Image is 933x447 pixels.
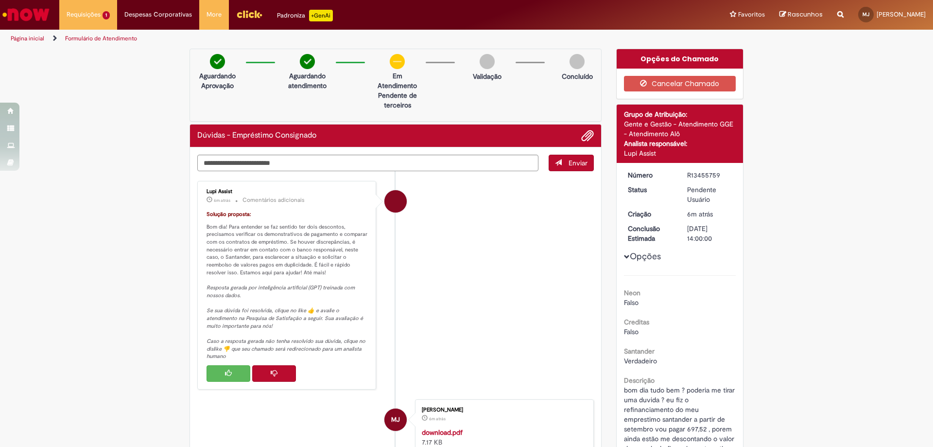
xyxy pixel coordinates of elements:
[284,71,331,90] p: Aguardando atendimento
[236,7,262,21] img: click_logo_yellow_360x200.png
[624,76,736,91] button: Cancelar Chamado
[473,72,501,81] p: Validação
[687,209,732,219] div: 28/08/2025 08:33:10
[391,408,400,431] span: MJ
[300,54,315,69] img: check-circle-green.png
[621,170,680,180] dt: Número
[1,5,51,24] img: ServiceNow
[103,11,110,19] span: 1
[863,11,869,18] span: MJ
[624,288,640,297] b: Neon
[624,318,649,326] b: Creditas
[562,72,593,81] p: Concluído
[422,407,584,413] div: [PERSON_NAME]
[779,10,823,19] a: Rascunhos
[687,224,732,243] div: [DATE] 14:00:00
[124,10,192,19] span: Despesas Corporativas
[687,210,713,218] span: 6m atrás
[621,209,680,219] dt: Criação
[207,211,251,218] font: Solução proposta:
[624,357,657,365] span: Verdadeiro
[207,10,222,19] span: More
[67,10,101,19] span: Requisições
[277,10,333,21] div: Padroniza
[197,155,538,171] textarea: Digite sua mensagem aqui...
[687,185,732,204] div: Pendente Usuário
[374,90,421,110] p: Pendente de terceiros
[877,10,926,18] span: [PERSON_NAME]
[207,189,368,195] div: Lupi Assist
[621,185,680,195] dt: Status
[214,197,230,203] time: 28/08/2025 08:33:16
[429,416,446,422] span: 6m atrás
[738,10,765,19] span: Favoritos
[390,54,405,69] img: circle-minus.png
[570,54,585,69] img: img-circle-grey.png
[7,30,615,48] ul: Trilhas de página
[687,210,713,218] time: 28/08/2025 08:33:10
[11,35,44,42] a: Página inicial
[569,159,587,167] span: Enviar
[624,148,736,158] div: Lupi Assist
[687,170,732,180] div: R13455759
[207,211,368,360] p: Bom dia! Para entender se faz sentido ter dois descontos, precisamos verificar os demonstrativos ...
[207,284,367,360] em: Resposta gerada por inteligência artificial (GPT) treinada com nossos dados. Se sua dúvida foi re...
[549,155,594,171] button: Enviar
[429,416,446,422] time: 28/08/2025 08:33:07
[621,224,680,243] dt: Conclusão Estimada
[624,139,736,148] div: Analista responsável:
[242,196,305,204] small: Comentários adicionais
[624,109,736,119] div: Grupo de Atribuição:
[384,409,407,431] div: Marcio Felix De Sousa Junior
[624,347,655,356] b: Santander
[581,129,594,142] button: Adicionar anexos
[788,10,823,19] span: Rascunhos
[422,428,584,447] div: 7.17 KB
[617,49,743,69] div: Opções do Chamado
[422,428,463,437] a: download.pdf
[624,298,639,307] span: Falso
[210,54,225,69] img: check-circle-green.png
[197,131,316,140] h2: Dúvidas - Empréstimo Consignado Histórico de tíquete
[214,197,230,203] span: 6m atrás
[309,10,333,21] p: +GenAi
[65,35,137,42] a: Formulário de Atendimento
[624,327,639,336] span: Falso
[384,190,407,213] div: Lupi Assist
[480,54,495,69] img: img-circle-grey.png
[624,119,736,139] div: Gente e Gestão - Atendimento GGE - Atendimento Alô
[374,71,421,90] p: Em Atendimento
[624,376,655,385] b: Descrição
[194,71,241,90] p: Aguardando Aprovação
